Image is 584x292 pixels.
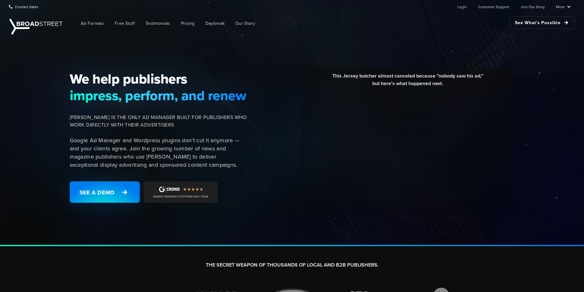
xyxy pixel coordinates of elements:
[9,19,63,35] img: Broadstreet | The Ad Manager for Small Publishers
[70,71,247,87] span: We help publishers
[176,16,199,30] a: Pricing
[306,92,510,207] iframe: YouTube video player
[181,20,195,27] span: Pricing
[457,0,467,13] a: Login
[110,16,139,30] a: Free Stuff
[70,87,247,104] span: impress, perform, and renew
[117,262,467,268] h2: THE SECRET WEAPON OF THOUSANDS OF LOCAL AND B2B PUBLISHERS.
[556,0,571,13] a: More
[235,20,255,27] span: Our Story
[9,0,38,13] a: Contact Sales
[115,20,135,27] span: Free Stuff
[205,20,225,27] span: Daybreak
[145,20,170,27] span: Testimonials
[70,114,247,129] span: [PERSON_NAME] IS THE ONLY AD MANAGER BUILT FOR PUBLISHERS WHO WORK DIRECTLY WITH THEIR ADVERTISERS
[76,16,109,30] a: Ad Formats
[201,16,229,30] a: Daybreak
[70,181,140,203] a: See a Demo
[231,16,260,30] a: Our Story
[81,20,104,27] span: Ad Formats
[478,0,509,13] a: Customer Support
[510,16,575,29] a: See What's Possible
[70,136,247,169] p: Google Ad Manager and Wordpress plugins don't cut it anymore — and your clients agree. Join the g...
[141,16,175,30] a: Testimonials
[521,0,545,13] a: Join Our Story
[66,13,575,34] nav: Main
[306,72,510,92] div: This Jersey butcher almost canceled because "nobody saw his ad," but here's what happened next.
